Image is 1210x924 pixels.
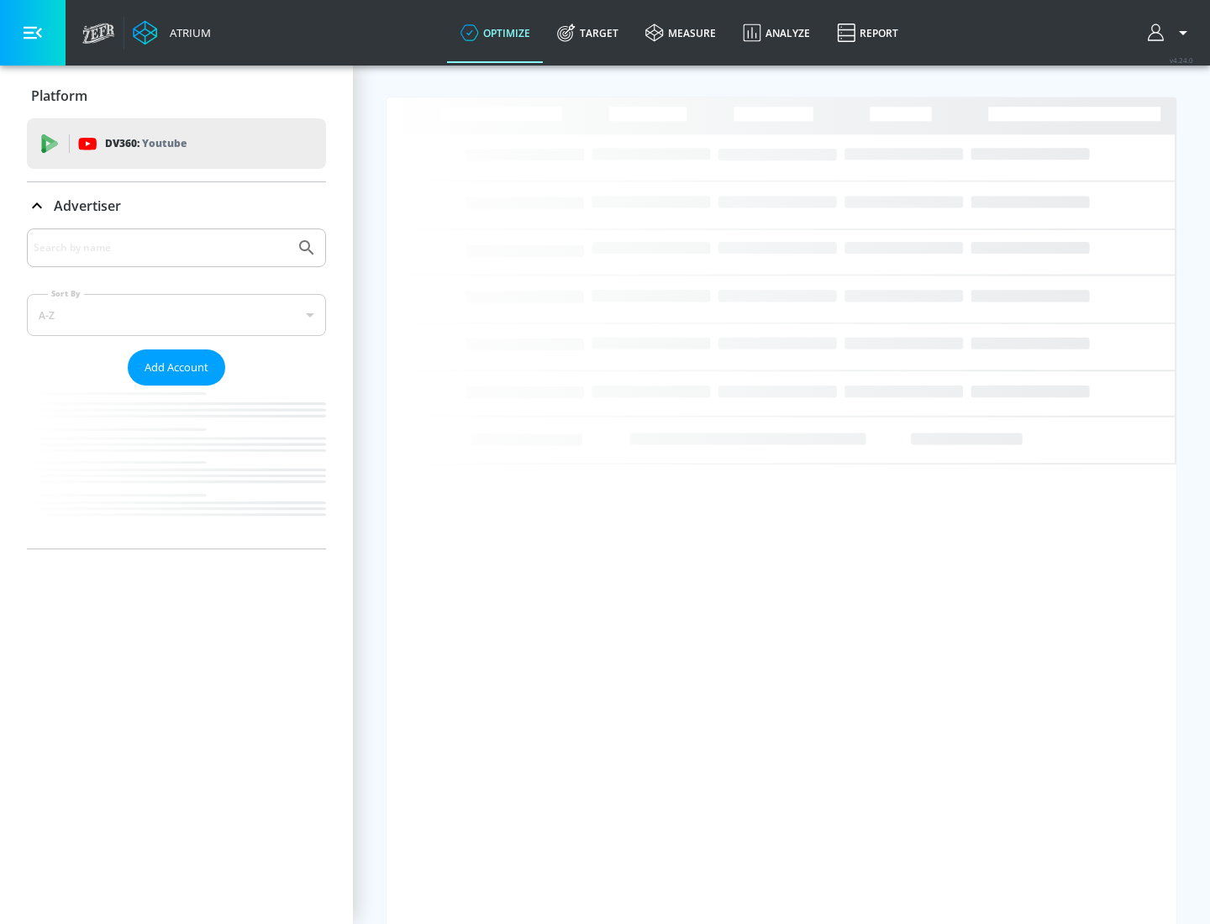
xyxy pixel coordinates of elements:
div: Platform [27,72,326,119]
a: Atrium [133,20,211,45]
a: Target [544,3,632,63]
button: Add Account [128,349,225,386]
a: optimize [447,3,544,63]
p: Advertiser [54,197,121,215]
a: measure [632,3,729,63]
p: Youtube [142,134,187,152]
label: Sort By [48,288,84,299]
div: Advertiser [27,182,326,229]
a: Report [823,3,912,63]
input: Search by name [34,237,288,259]
nav: list of Advertiser [27,386,326,549]
div: Advertiser [27,228,326,549]
a: Analyze [729,3,823,63]
p: Platform [31,87,87,105]
span: Add Account [145,358,208,377]
div: A-Z [27,294,326,336]
span: v 4.24.0 [1170,55,1193,65]
div: DV360: Youtube [27,118,326,169]
div: Atrium [163,25,211,40]
p: DV360: [105,134,187,153]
